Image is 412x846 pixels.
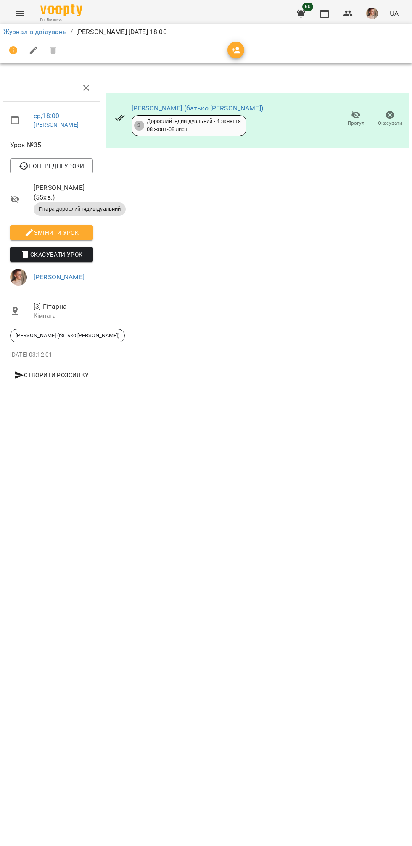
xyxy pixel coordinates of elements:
nav: breadcrumb [3,27,409,37]
span: For Business [40,17,82,23]
a: ср , 18:00 [34,112,59,120]
img: 17edbb4851ce2a096896b4682940a88a.jfif [10,269,27,286]
span: Урок №35 [10,140,93,150]
div: [PERSON_NAME] (батько [PERSON_NAME]) [10,329,125,342]
span: [3] Гітарна [34,302,93,312]
div: Дорослий індивідуальний - 4 заняття 08 жовт - 08 лист [147,118,241,133]
span: [PERSON_NAME] ( 55 хв. ) [34,183,93,202]
button: Скасувати [373,107,407,131]
button: Змінити урок [10,225,93,240]
span: UA [390,9,399,18]
a: Журнал відвідувань [3,28,67,36]
p: [DATE] 03:12:01 [10,351,93,359]
button: UA [386,5,402,21]
p: Кімната [34,312,93,320]
button: Прогул [339,107,373,131]
div: 2 [134,121,144,131]
a: [PERSON_NAME] [34,273,85,281]
span: Змінити урок [17,228,86,238]
span: Скасувати [378,120,402,127]
img: 17edbb4851ce2a096896b4682940a88a.jfif [366,8,378,19]
span: Гітара дорослий індивідуальний [34,205,126,213]
span: Створити розсилку [13,370,90,380]
li: / [70,27,73,37]
a: [PERSON_NAME] [34,121,79,128]
img: Voopty Logo [40,4,82,16]
button: Скасувати Урок [10,247,93,262]
button: Попередні уроки [10,158,93,173]
button: Menu [10,3,30,24]
button: Створити розсилку [10,368,93,383]
span: 60 [302,3,313,11]
span: Прогул [348,120,364,127]
a: [PERSON_NAME] (батько [PERSON_NAME]) [132,104,263,112]
span: Скасувати Урок [17,250,86,260]
span: Попередні уроки [17,161,86,171]
span: [PERSON_NAME] (батько [PERSON_NAME]) [11,332,124,339]
p: [PERSON_NAME] [DATE] 18:00 [76,27,167,37]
